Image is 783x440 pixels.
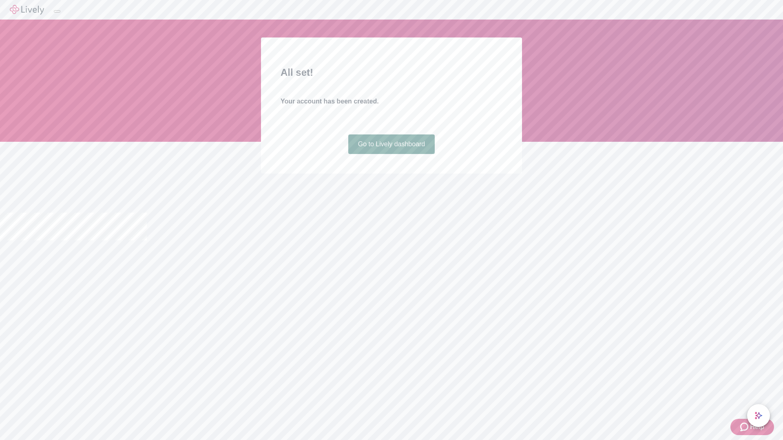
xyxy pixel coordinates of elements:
[10,5,44,15] img: Lively
[54,10,60,13] button: Log out
[281,97,502,106] h4: Your account has been created.
[730,419,774,435] button: Zendesk support iconHelp
[747,404,770,427] button: chat
[348,134,435,154] a: Go to Lively dashboard
[750,422,764,432] span: Help
[740,422,750,432] svg: Zendesk support icon
[754,411,763,420] svg: Lively AI Assistant
[281,65,502,80] h2: All set!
